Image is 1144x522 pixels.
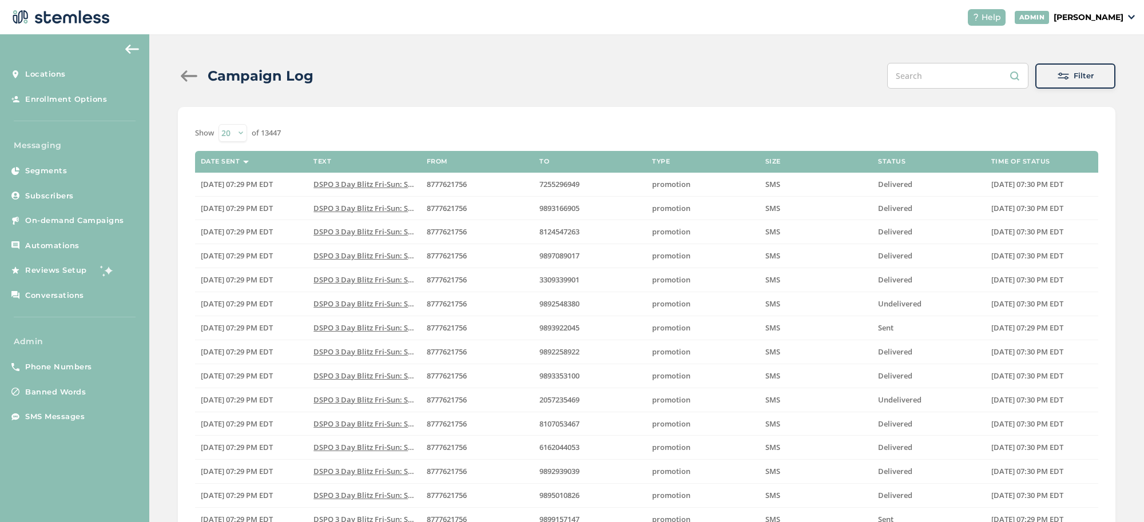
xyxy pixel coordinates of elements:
[991,419,1093,429] label: 08/21/2025 07:30 PM EDT
[539,347,641,357] label: 9892258922
[652,227,753,237] label: promotion
[539,419,641,429] label: 8107053467
[991,466,1063,476] span: [DATE] 07:30 PM EDT
[427,203,467,213] span: 8777621756
[652,395,690,405] span: promotion
[313,395,415,405] label: DSPO 3 Day Blitz Fri-Sun: Spend $50 get $10 off, $...
[991,490,1063,500] span: [DATE] 07:30 PM EDT
[201,299,302,309] label: 08/21/2025 07:29 PM EDT
[991,179,1063,189] span: [DATE] 07:30 PM EDT
[539,322,579,333] span: 9893922045
[208,66,313,86] h2: Campaign Log
[539,419,579,429] span: 8107053467
[878,226,912,237] span: Delivered
[539,227,641,237] label: 8124547263
[652,466,690,476] span: promotion
[25,386,86,398] span: Banned Words
[427,274,467,285] span: 8777621756
[765,419,867,429] label: SMS
[201,227,302,237] label: 08/21/2025 07:29 PM EDT
[539,275,641,285] label: 3309339901
[313,323,415,333] label: DSPO 3 Day Blitz Fri-Sun: Spend $50 get $10 off, $...
[652,346,690,357] span: promotion
[313,298,492,309] span: DSPO 3 Day Blitz Fri-Sun: Spend $50 get $10 off, $...
[878,322,893,333] span: Sent
[765,226,780,237] span: SMS
[765,323,867,333] label: SMS
[765,203,780,213] span: SMS
[427,346,467,357] span: 8777621756
[313,180,415,189] label: DSPO 3 Day Blitz Fri-Sun: Spend $50 get $10 off, $...
[878,250,912,261] span: Delivered
[427,370,467,381] span: 8777621756
[25,290,84,301] span: Conversations
[652,275,753,285] label: promotion
[878,490,912,500] span: Delivered
[878,158,905,165] label: Status
[96,259,118,282] img: glitter-stars-b7820f95.gif
[652,443,753,452] label: promotion
[765,395,867,405] label: SMS
[765,467,867,476] label: SMS
[652,370,690,381] span: promotion
[539,179,579,189] span: 7255296949
[652,347,753,357] label: promotion
[991,346,1063,357] span: [DATE] 07:30 PM EDT
[765,491,867,500] label: SMS
[427,490,467,500] span: 8777621756
[652,442,690,452] span: promotion
[313,203,492,213] span: DSPO 3 Day Blitz Fri-Sun: Spend $50 get $10 off, $...
[878,323,979,333] label: Sent
[201,370,273,381] span: [DATE] 07:29 PM EDT
[1074,70,1094,82] span: Filter
[991,370,1063,381] span: [DATE] 07:30 PM EDT
[1087,467,1144,522] iframe: Chat Widget
[652,250,690,261] span: promotion
[991,180,1093,189] label: 08/21/2025 07:30 PM EDT
[972,14,979,21] img: icon-help-white-03924b79.svg
[652,323,753,333] label: promotion
[765,346,780,357] span: SMS
[878,442,912,452] span: Delivered
[313,466,492,476] span: DSPO 3 Day Blitz Fri-Sun: Spend $50 get $10 off, $...
[652,419,690,429] span: promotion
[427,227,528,237] label: 8777621756
[991,250,1063,261] span: [DATE] 07:30 PM EDT
[427,347,528,357] label: 8777621756
[878,203,912,213] span: Delivered
[652,490,690,500] span: promotion
[313,250,492,261] span: DSPO 3 Day Blitz Fri-Sun: Spend $50 get $10 off, $...
[313,158,331,165] label: Text
[765,204,867,213] label: SMS
[427,467,528,476] label: 8777621756
[25,361,92,373] span: Phone Numbers
[201,180,302,189] label: 08/21/2025 07:29 PM EDT
[652,395,753,405] label: promotion
[991,203,1063,213] span: [DATE] 07:30 PM EDT
[313,419,492,429] span: DSPO 3 Day Blitz Fri-Sun: Spend $50 get $10 off, $...
[313,370,492,381] span: DSPO 3 Day Blitz Fri-Sun: Spend $50 get $10 off, $...
[765,442,780,452] span: SMS
[878,443,979,452] label: Delivered
[201,395,302,405] label: 08/21/2025 07:29 PM EDT
[427,180,528,189] label: 8777621756
[991,442,1063,452] span: [DATE] 07:30 PM EDT
[652,251,753,261] label: promotion
[765,227,867,237] label: SMS
[878,204,979,213] label: Delivered
[201,226,273,237] span: [DATE] 07:29 PM EDT
[765,250,780,261] span: SMS
[25,190,74,202] span: Subscribers
[25,265,87,276] span: Reviews Setup
[539,250,579,261] span: 9897089017
[427,250,467,261] span: 8777621756
[982,11,1001,23] span: Help
[25,411,85,423] span: SMS Messages
[652,226,690,237] span: promotion
[652,371,753,381] label: promotion
[652,322,690,333] span: promotion
[765,419,780,429] span: SMS
[878,298,921,309] span: Undelivered
[427,395,528,405] label: 8777621756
